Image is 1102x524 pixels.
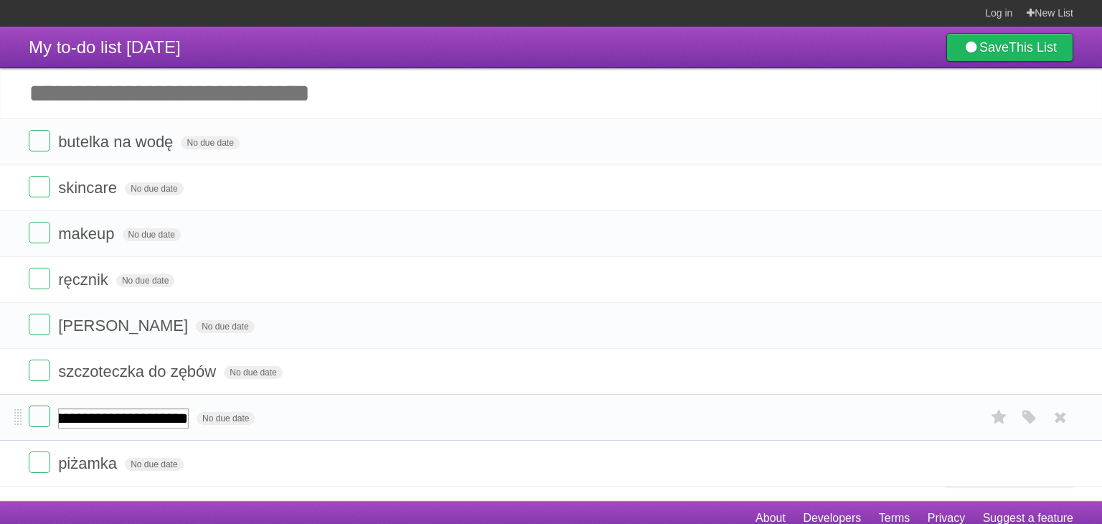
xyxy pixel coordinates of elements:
span: [PERSON_NAME] [58,317,192,334]
span: skincare [58,179,121,197]
span: My to-do list [DATE] [29,37,181,57]
span: No due date [197,412,255,425]
span: No due date [123,228,181,241]
span: No due date [125,182,183,195]
label: Done [29,222,50,243]
label: Star task [986,406,1013,429]
label: Done [29,406,50,427]
span: No due date [125,458,183,471]
span: No due date [196,320,254,333]
span: butelka na wodę [58,133,176,151]
span: No due date [181,136,239,149]
span: makeup [58,225,118,243]
a: SaveThis List [946,33,1073,62]
span: ręcznik [58,271,112,289]
label: Done [29,176,50,197]
label: Done [29,130,50,151]
label: Done [29,452,50,473]
label: Done [29,360,50,381]
label: Done [29,314,50,335]
span: piżamka [58,454,121,472]
span: szczoteczka do zębów [58,362,220,380]
span: No due date [116,274,174,287]
b: This List [1009,40,1057,55]
label: Done [29,268,50,289]
span: No due date [224,366,282,379]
